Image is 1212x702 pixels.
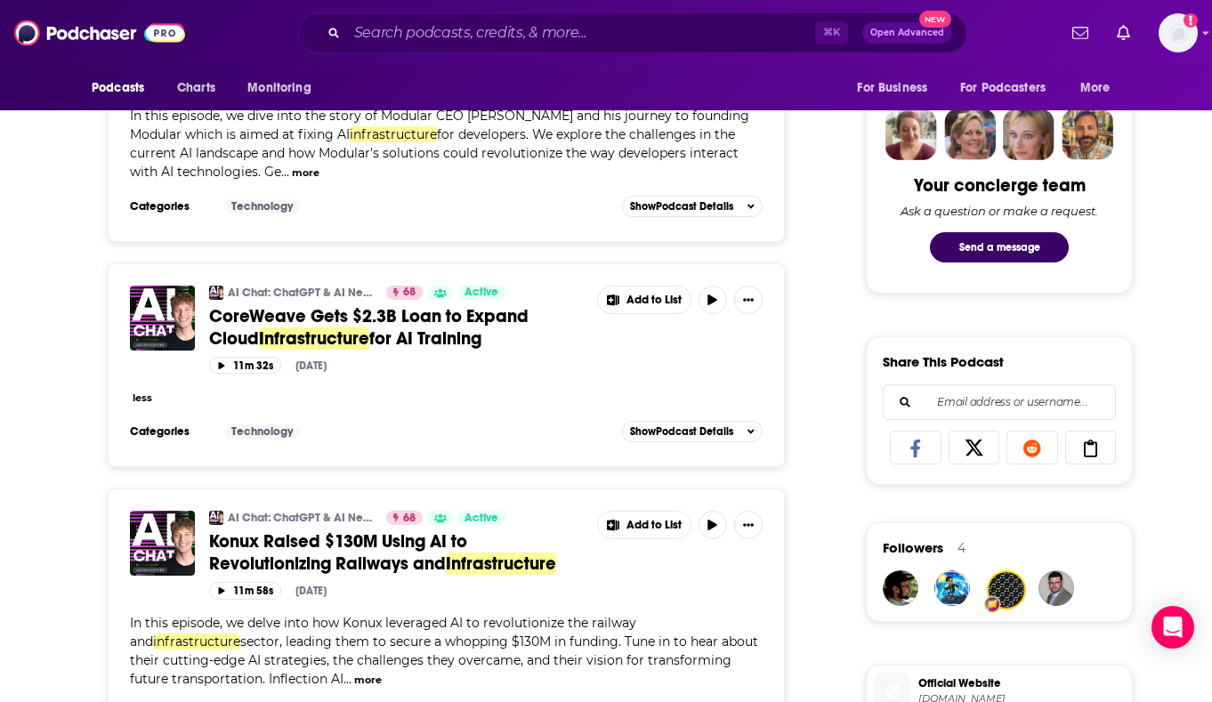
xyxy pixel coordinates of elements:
[343,671,351,687] span: ...
[465,510,498,528] span: Active
[960,76,1046,101] span: For Podcasters
[79,71,167,105] button: open menu
[209,305,529,350] span: CoreWeave Gets $2.3B Loan to Expand Cloud
[259,327,369,350] span: Infrastructure
[1006,431,1058,464] a: Share on Reddit
[130,511,195,576] img: Konux Raised $130M Using AI to Revolutionizing Railways and Infrastructure
[350,126,437,142] span: infrastructure
[133,391,152,406] button: less
[130,126,739,180] span: for developers. We explore the challenges in the current AI landscape and how Modular's solutions...
[1062,109,1113,160] img: Jon Profile
[153,633,240,650] span: infrastructure
[457,511,505,525] a: Active
[930,232,1069,262] button: Send a message
[1038,570,1074,606] img: david82641
[235,71,334,105] button: open menu
[130,199,210,214] h3: Categories
[209,357,281,374] button: 11m 32s
[630,425,733,438] span: Show Podcast Details
[224,199,300,214] a: Technology
[209,582,281,599] button: 11m 58s
[1065,431,1117,464] a: Copy Link
[457,286,505,300] a: Active
[949,71,1071,105] button: open menu
[130,615,636,650] span: In this episode, we delve into how Konux leveraged AI to revolutionize the railway and
[918,675,1125,691] span: Official Website
[1151,606,1194,649] div: Open Intercom Messenger
[247,76,311,101] span: Monitoring
[890,431,941,464] a: Share on Facebook
[901,204,1098,218] div: Ask a question or make a request.
[92,76,144,101] span: Podcasts
[228,511,375,525] a: AI Chat: ChatGPT & AI News, Artificial Intelligence, OpenAI, Machine Learning
[403,284,416,302] span: 68
[1003,109,1054,160] img: Jules Profile
[1159,13,1198,52] span: Logged in as Isabellaoidem
[209,511,223,525] img: AI Chat: ChatGPT & AI News, Artificial Intelligence, OpenAI, Machine Learning
[295,359,327,372] div: [DATE]
[862,22,952,44] button: Open AdvancedNew
[885,109,937,160] img: Sydney Profile
[403,510,416,528] span: 68
[1159,13,1198,52] img: User Profile
[354,673,382,688] button: more
[177,76,215,101] span: Charts
[1080,76,1111,101] span: More
[883,353,1004,370] h3: Share This Podcast
[598,286,691,313] button: Show More Button
[14,16,185,50] img: Podchaser - Follow, Share and Rate Podcasts
[626,519,682,532] span: Add to List
[734,286,763,314] button: Show More Button
[281,164,289,180] span: ...
[1184,13,1198,28] svg: Add a profile image
[622,196,763,217] button: ShowPodcast Details
[898,385,1101,419] input: Email address or username...
[224,424,300,439] a: Technology
[209,286,223,300] img: AI Chat: ChatGPT & AI News, Artificial Intelligence, OpenAI, Machine Learning
[919,11,951,28] span: New
[1159,13,1198,52] button: Show profile menu
[446,553,556,575] span: Infrastructure
[734,511,763,539] button: Show More Button
[815,21,848,44] span: ⌘ K
[130,286,195,351] img: CoreWeave Gets $2.3B Loan to Expand Cloud Infrastructure for AI Training
[983,595,1001,613] img: User Badge Icon
[934,570,970,606] img: J8.R8.Me
[883,384,1116,420] div: Search followers
[989,572,1024,608] img: Seyfert
[944,109,996,160] img: Barbara Profile
[130,633,758,687] span: sector, leading them to secure a whopping $130M in funding. Tune in to hear about their cutting-e...
[465,284,498,302] span: Active
[949,431,1000,464] a: Share on X/Twitter
[209,530,467,575] span: Konux Raised $130M Using AI to Revolutionizing Railways and
[166,71,226,105] a: Charts
[228,286,375,300] a: AI Chat: ChatGPT & AI News, Artificial Intelligence, OpenAI, Machine Learning
[914,174,1086,197] div: Your concierge team
[209,305,585,350] a: CoreWeave Gets $2.3B Loan to Expand CloudInfrastructurefor AI Training
[295,585,327,597] div: [DATE]
[598,512,691,538] button: Show More Button
[844,71,949,105] button: open menu
[386,286,423,300] a: 68
[857,76,927,101] span: For Business
[957,540,966,556] div: 4
[883,570,918,606] img: adam.connersimons
[870,28,944,37] span: Open Advanced
[292,165,319,181] button: more
[369,327,481,350] span: for AI Training
[630,200,733,213] span: Show Podcast Details
[1110,18,1137,48] a: Show notifications dropdown
[1065,18,1095,48] a: Show notifications dropdown
[626,294,682,307] span: Add to List
[1068,71,1133,105] button: open menu
[386,511,423,525] a: 68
